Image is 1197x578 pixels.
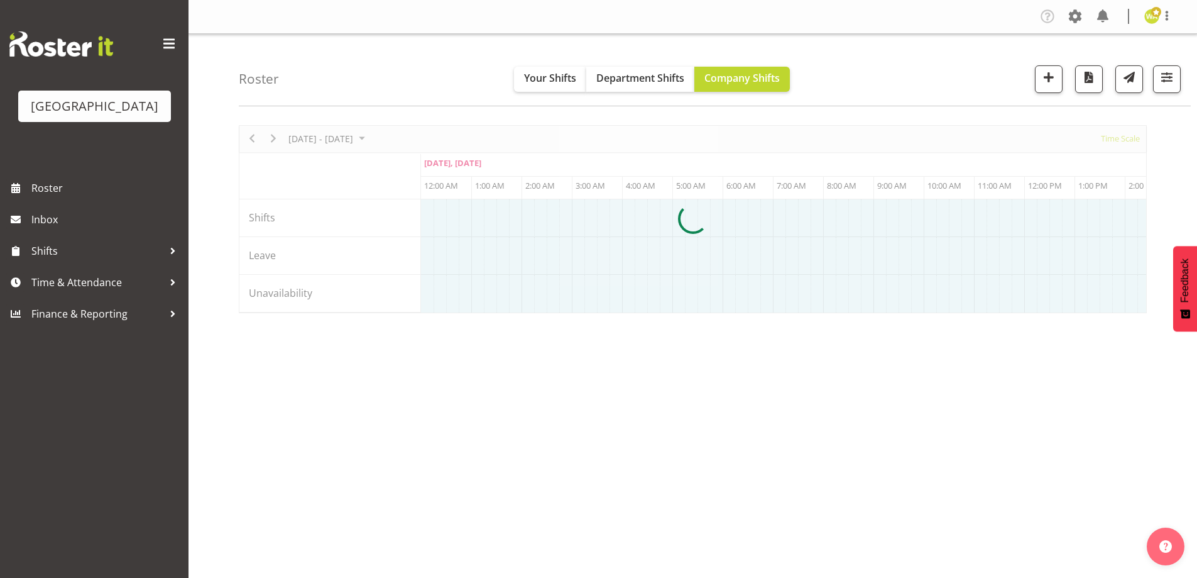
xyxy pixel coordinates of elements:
[586,67,694,92] button: Department Shifts
[1144,9,1159,24] img: wendy-auld9530.jpg
[31,242,163,260] span: Shifts
[1035,65,1063,93] button: Add a new shift
[1173,246,1197,331] button: Feedback - Show survey
[31,97,158,116] div: [GEOGRAPHIC_DATA]
[9,31,113,57] img: Rosterit website logo
[704,71,780,85] span: Company Shifts
[596,71,684,85] span: Department Shifts
[1075,65,1103,93] button: Download a PDF of the roster according to the set date range.
[1159,540,1172,553] img: help-xxl-2.png
[31,210,182,229] span: Inbox
[1153,65,1181,93] button: Filter Shifts
[1115,65,1143,93] button: Send a list of all shifts for the selected filtered period to all rostered employees.
[239,72,279,86] h4: Roster
[694,67,790,92] button: Company Shifts
[1179,258,1191,303] span: Feedback
[31,179,182,197] span: Roster
[31,304,163,323] span: Finance & Reporting
[524,71,576,85] span: Your Shifts
[31,273,163,292] span: Time & Attendance
[514,67,586,92] button: Your Shifts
